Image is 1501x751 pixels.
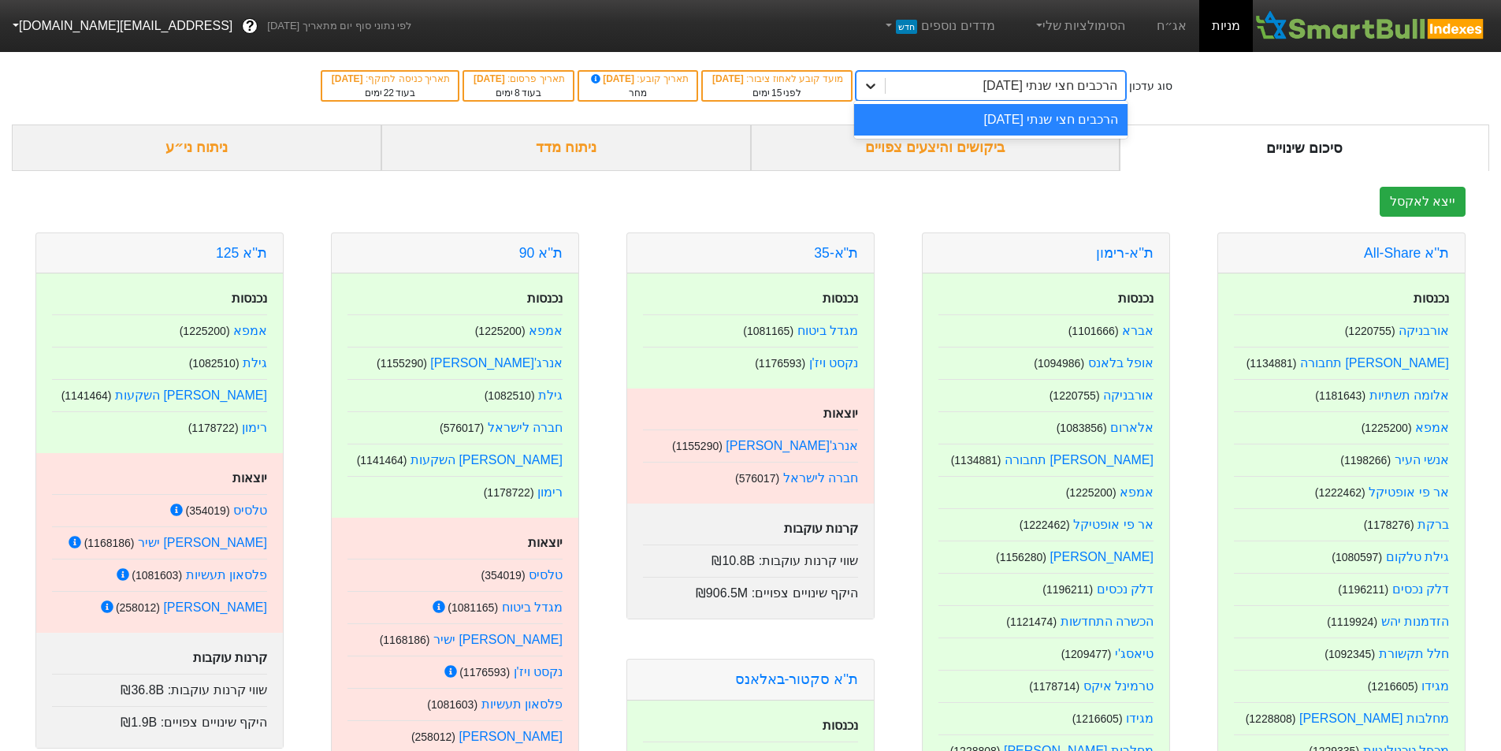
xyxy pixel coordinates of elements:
[411,453,563,467] a: [PERSON_NAME] השקעות
[52,706,267,732] div: היקף שינויים צפויים :
[1103,389,1154,402] a: אורבניקה
[193,651,267,664] strong: קרנות עוקבות
[711,554,755,567] span: ₪10.8B
[1381,615,1449,628] a: הזדמנות יהש
[735,472,779,485] small: ( 576017 )
[528,536,563,549] strong: יוצאות
[121,683,164,697] span: ₪36.8B
[427,698,477,711] small: ( 1081603 )
[515,87,520,99] span: 8
[459,666,510,679] small: ( 1176593 )
[1097,582,1154,596] a: דלק נכסים
[854,104,1128,136] div: הרכבים חצי שנתי [DATE]
[1340,454,1391,467] small: ( 1198266 )
[587,72,689,86] div: תאריך קובע :
[784,522,858,535] strong: קרנות עוקבות
[643,545,858,571] div: שווי קרנות עוקבות :
[814,245,858,261] a: ת"א-35
[1096,245,1154,261] a: ת''א-רימון
[440,422,484,434] small: ( 576017 )
[1034,357,1084,370] small: ( 1094986 )
[216,245,267,261] a: ת''א 125
[537,485,563,499] a: רימון
[951,454,1001,467] small: ( 1134881 )
[696,586,748,600] span: ₪906.5M
[267,18,411,34] span: לפי נתוני סוף יום מתאריך [DATE]
[1006,615,1057,628] small: ( 1121474 )
[735,671,858,687] a: ת''א סקטור-באלאנס
[1332,551,1382,563] small: ( 1080597 )
[1380,187,1466,217] button: ייצא לאקסל
[755,357,805,370] small: ( 1176593 )
[1315,389,1365,402] small: ( 1181643 )
[485,389,535,402] small: ( 1082510 )
[1029,680,1079,693] small: ( 1178714 )
[459,730,563,743] a: [PERSON_NAME]
[189,357,240,370] small: ( 1082510 )
[1122,324,1154,337] a: אברא
[711,86,843,100] div: לפני ימים
[484,486,534,499] small: ( 1178722 )
[823,719,858,732] strong: נכנסות
[1118,292,1154,305] strong: נכנסות
[1129,78,1172,95] div: סוג עדכון
[783,471,858,485] a: חברה לישראל
[643,577,858,603] div: היקף שינויים צפויים :
[330,72,450,86] div: תאריך כניסה לתוקף :
[1379,647,1449,660] a: חלל תקשורת
[1364,519,1414,531] small: ( 1178276 )
[1061,615,1154,628] a: הכשרה התחדשות
[529,324,563,337] a: אמפא
[502,600,563,614] a: מגדל ביטוח
[1246,712,1296,725] small: ( 1228808 )
[188,422,239,434] small: ( 1178722 )
[377,357,427,370] small: ( 1155290 )
[1068,325,1119,337] small: ( 1101666 )
[330,86,450,100] div: בעוד ימים
[823,407,858,420] strong: יוצאות
[1299,712,1449,725] a: מחלבות [PERSON_NAME]
[1083,679,1154,693] a: טרמינל איקס
[1417,518,1449,531] a: ברקת
[1057,422,1107,434] small: ( 1083856 )
[52,674,267,700] div: שווי קרנות עוקבות :
[116,601,160,614] small: ( 258012 )
[529,568,563,582] a: טלסיס
[180,325,230,337] small: ( 1225200 )
[474,73,507,84] span: [DATE]
[1399,324,1449,337] a: אורבניקה
[84,537,135,549] small: ( 1168186 )
[983,76,1118,95] div: הרכבים חצי שנתי [DATE]
[1395,453,1449,467] a: אנשי העיר
[232,471,267,485] strong: יוצאות
[232,292,267,305] strong: נכנסות
[1020,519,1070,531] small: ( 1222462 )
[381,125,751,171] div: ניתוח מדד
[1066,486,1116,499] small: ( 1225200 )
[357,454,407,467] small: ( 1141464 )
[243,356,267,370] a: גילת
[1126,712,1154,725] a: מגידו
[1325,648,1375,660] small: ( 1092345 )
[996,551,1046,563] small: ( 1156280 )
[1042,583,1093,596] small: ( 1196211 )
[233,504,267,517] a: טלסיס
[1327,615,1377,628] small: ( 1119924 )
[538,389,563,402] a: גילת
[1115,647,1154,660] a: טיאסג'י
[1027,10,1132,42] a: הסימולציות שלי
[384,87,394,99] span: 22
[121,716,157,729] span: ₪1.9B
[186,568,267,582] a: פלסאון תעשיות
[1368,680,1418,693] small: ( 1216605 )
[823,292,858,305] strong: נכנסות
[672,440,723,452] small: ( 1155290 )
[1421,679,1449,693] a: מגידו
[809,356,859,370] a: נקסט ויז'ן
[1386,550,1449,563] a: גילת טלקום
[1369,389,1449,402] a: אלומה תשתיות
[246,16,255,37] span: ?
[726,439,858,452] a: אנרג'[PERSON_NAME]
[1005,453,1154,467] a: [PERSON_NAME] תחבורה
[1110,421,1154,434] a: אלארום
